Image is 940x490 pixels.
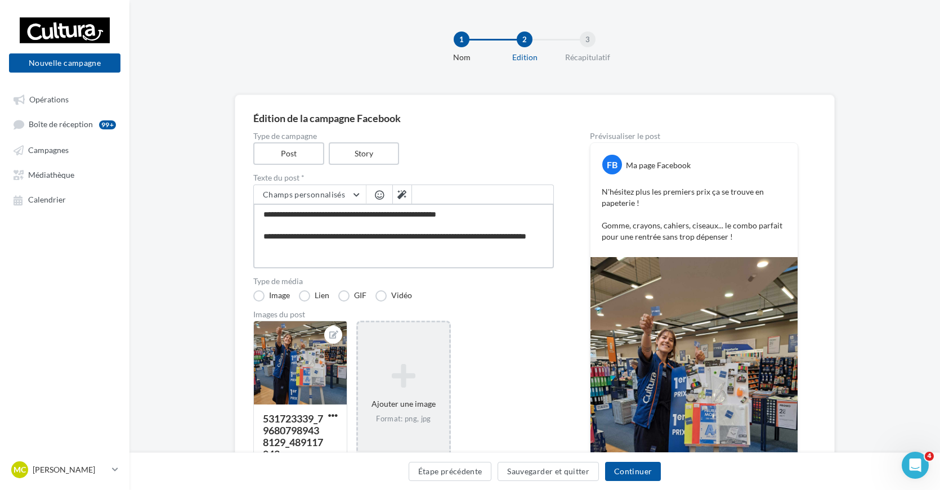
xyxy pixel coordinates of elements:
[253,174,554,182] label: Texte du post *
[498,462,599,481] button: Sauvegarder et quitter
[580,32,596,47] div: 3
[7,89,123,109] a: Opérations
[254,185,366,204] button: Champs personnalisés
[9,53,120,73] button: Nouvelle campagne
[263,190,345,199] span: Champs personnalisés
[253,113,816,123] div: Édition de la campagne Facebook
[33,464,108,475] p: [PERSON_NAME]
[253,311,554,318] div: Images du post
[99,120,116,129] div: 99+
[517,32,532,47] div: 2
[253,277,554,285] label: Type de média
[602,155,622,174] div: FB
[426,52,498,63] div: Nom
[28,170,74,179] span: Médiathèque
[602,186,786,242] p: N'hésitez plus les premiers prix ça se trouve en papeterie ! Gomme, crayons, cahiers, ciseaux... ...
[552,52,624,63] div: Récapitulatif
[7,114,123,134] a: Boîte de réception99+
[253,142,324,165] label: Post
[28,145,69,155] span: Campagnes
[329,142,400,165] label: Story
[590,132,798,140] div: Prévisualiser le post
[7,140,123,160] a: Campagnes
[626,160,691,171] div: Ma page Facebook
[489,52,561,63] div: Edition
[902,452,929,479] iframe: Intercom live chat
[253,290,290,302] label: Image
[14,464,26,475] span: MC
[29,95,69,104] span: Opérations
[299,290,329,302] label: Lien
[29,120,93,129] span: Boîte de réception
[7,189,123,209] a: Calendrier
[375,290,412,302] label: Vidéo
[925,452,934,461] span: 4
[454,32,469,47] div: 1
[253,132,554,140] label: Type de campagne
[7,164,123,185] a: Médiathèque
[605,462,661,481] button: Continuer
[9,459,120,480] a: MC [PERSON_NAME]
[28,195,66,205] span: Calendrier
[338,290,366,302] label: GIF
[263,412,323,460] div: 531723339_796807989438129_489117042...
[409,462,492,481] button: Étape précédente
